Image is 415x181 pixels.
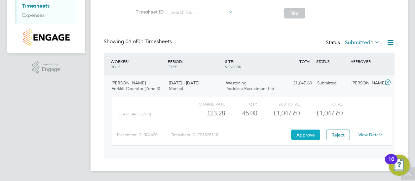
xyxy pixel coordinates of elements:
[349,78,383,89] div: [PERSON_NAME]
[370,39,373,46] span: 1
[223,55,281,73] div: SITE
[112,86,160,91] span: Forklift Operator (Zone 3)
[118,112,151,116] span: Standard (£/HR)
[111,64,121,69] span: ROLE
[112,80,146,86] span: [PERSON_NAME]
[182,108,225,119] div: £23.28
[104,38,173,45] div: Showing
[299,59,311,64] span: TOTAL
[182,59,183,64] span: /
[349,55,383,67] div: APPROVER
[233,59,234,64] span: /
[15,29,77,45] a: Go to home page
[168,64,177,69] span: TYPE
[291,130,320,140] button: Approve
[225,100,257,108] div: QTY
[166,55,223,73] div: PERIOD
[171,130,289,140] div: Timesheet ID: TS1828118
[168,8,233,17] input: Search for...
[32,61,60,74] a: Powered byEngage
[42,61,60,67] span: Powered by
[358,132,383,137] a: View Details
[315,78,349,89] div: Submitted
[23,29,69,45] img: countryside-properties-logo-retina.png
[388,159,394,168] div: 10
[225,64,241,69] span: VENDOR
[300,100,342,108] div: Total
[389,155,410,176] button: Open Resource Center, 10 new notifications
[126,38,172,45] span: 01 Timesheets
[226,80,246,86] span: Westoning
[315,55,349,67] div: STATUS
[126,38,137,45] span: 01 of
[257,100,300,108] div: Sub Total
[134,9,164,15] label: Timesheet ID
[182,100,225,108] div: Charge rate
[109,55,166,73] div: WORKER
[169,80,199,86] span: [DATE] - [DATE]
[316,109,343,117] span: £1,047.60
[22,3,50,9] a: Timesheets
[280,78,315,89] div: £1,047.60
[345,39,380,46] label: Submitted
[225,108,257,119] div: 45.00
[117,130,171,140] div: Placement ID: 304620
[257,108,300,119] div: £1,047.60
[22,12,45,18] a: Expenses
[326,38,381,47] div: Status
[284,8,305,18] button: Filter
[128,59,129,64] span: /
[326,130,350,140] button: Reject
[226,86,274,91] span: Tradeline Recruitment Ltd
[169,86,183,91] span: Manual
[42,67,60,72] span: Engage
